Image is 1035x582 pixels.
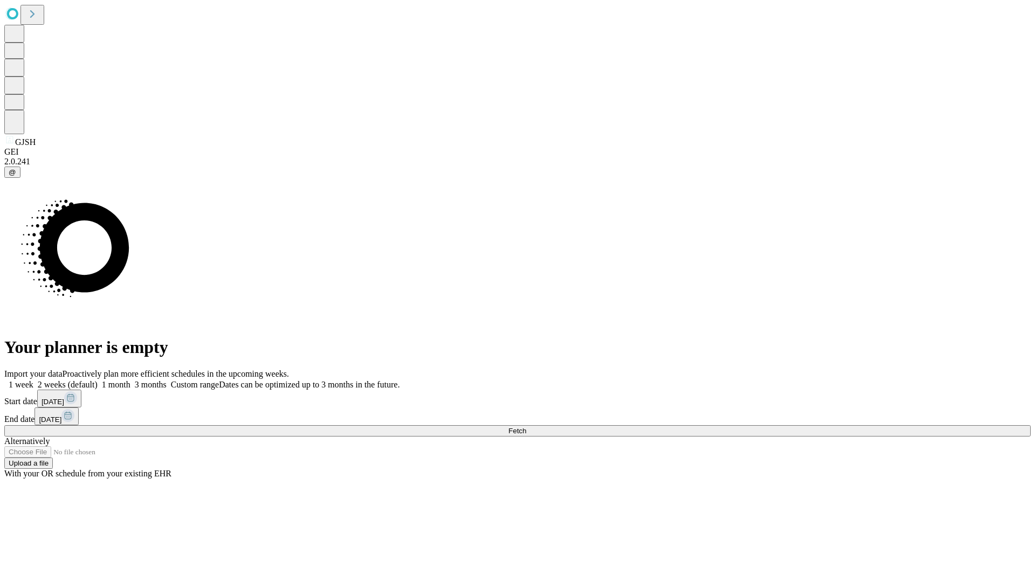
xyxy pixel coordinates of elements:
span: 1 month [102,380,130,389]
span: 2 weeks (default) [38,380,98,389]
div: 2.0.241 [4,157,1031,167]
span: Alternatively [4,436,50,446]
span: Custom range [171,380,219,389]
span: Fetch [508,427,526,435]
span: 3 months [135,380,167,389]
div: End date [4,407,1031,425]
h1: Your planner is empty [4,337,1031,357]
span: Import your data [4,369,63,378]
span: Proactively plan more efficient schedules in the upcoming weeks. [63,369,289,378]
button: Fetch [4,425,1031,436]
span: With your OR schedule from your existing EHR [4,469,171,478]
div: GEI [4,147,1031,157]
span: @ [9,168,16,176]
span: GJSH [15,137,36,147]
span: [DATE] [42,398,64,406]
button: Upload a file [4,458,53,469]
span: 1 week [9,380,33,389]
span: [DATE] [39,415,61,424]
button: @ [4,167,20,178]
span: Dates can be optimized up to 3 months in the future. [219,380,399,389]
button: [DATE] [37,390,81,407]
div: Start date [4,390,1031,407]
button: [DATE] [34,407,79,425]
